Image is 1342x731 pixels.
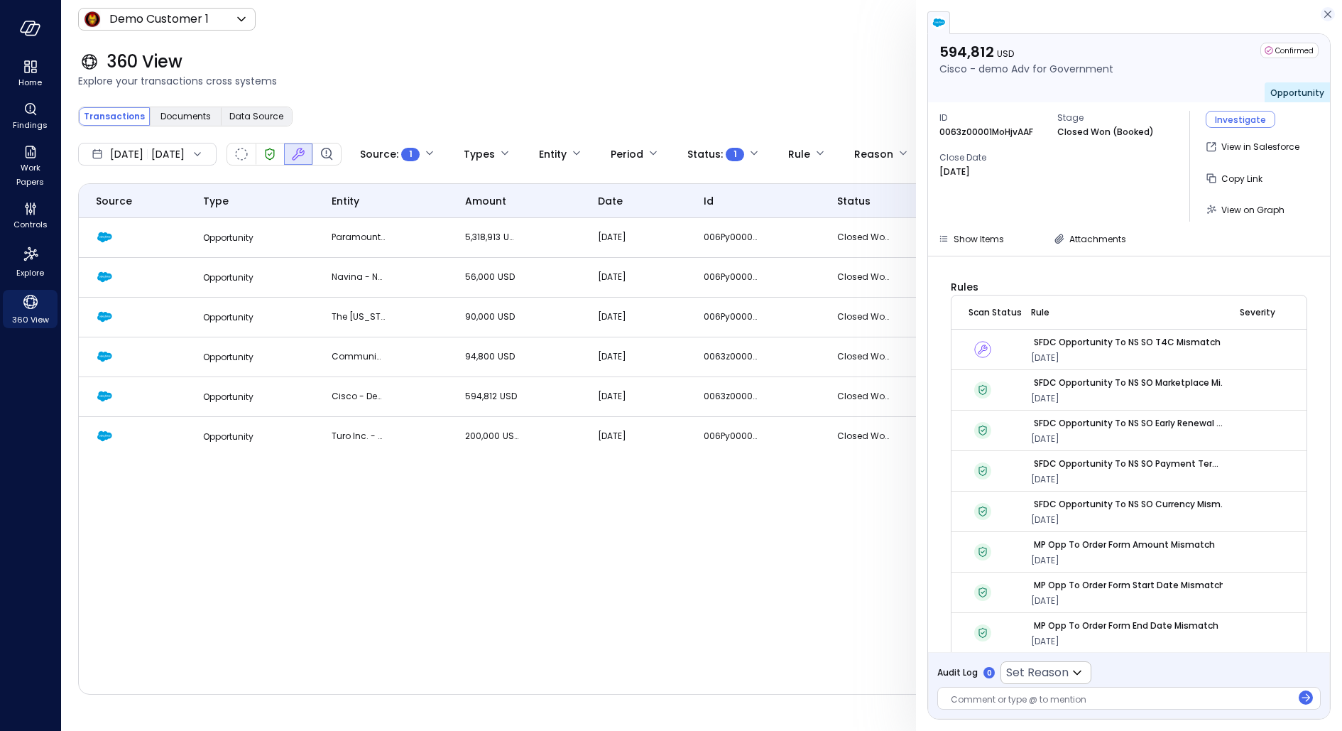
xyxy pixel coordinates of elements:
[687,142,744,166] div: Status :
[837,350,890,364] p: Closed Won (Booked)
[1048,230,1132,247] button: Attachments
[1031,455,1206,472] a: SFDC Opportunity to NS SO Payment Terms Mismatch
[332,429,385,443] p: Turo Inc. - NB - AD | SN
[1031,473,1059,485] span: [DATE]
[837,389,890,404] p: Closed Won (Booked)
[837,310,890,324] p: Closed Won (Booked)
[1031,554,1059,566] span: [DATE]
[1031,392,1059,404] span: [DATE]
[465,193,506,209] span: amount
[3,99,58,134] div: Findings
[837,270,890,284] p: Closed Won (Booked)
[96,308,113,325] img: Salesforce
[951,279,1307,295] span: Rules
[1031,514,1059,526] span: [DATE]
[969,381,997,399] div: Verified
[969,543,997,561] div: Verified
[498,271,515,283] span: USD
[598,270,651,284] p: [DATE]
[290,146,307,163] div: Fixed
[788,142,810,166] div: Rule
[704,270,757,284] p: 006Py00000EZaq9IAD
[954,233,1004,245] span: Show Items
[16,266,44,280] span: Explore
[1031,415,1206,432] a: SFDC Opportunity to NS SO Early Renewal Mismatch
[1006,664,1069,681] p: Set Reason
[332,230,385,244] p: Paramount - REN+EXP - AD | DF | SN | PS | CO
[939,165,970,179] p: [DATE]
[611,142,643,166] div: Period
[465,310,518,324] p: 90,000
[1031,536,1206,553] a: MP Opp To Order Form Amount Mismatch
[1031,352,1059,364] span: [DATE]
[1201,197,1290,222] button: View on Graph
[939,61,1113,77] p: Cisco - demo Adv for Government
[203,232,253,244] span: Opportunity
[503,231,520,243] span: USD
[465,429,518,443] p: 200,000
[939,43,1113,61] p: 594,812
[1270,87,1324,99] span: Opportunity
[1221,204,1284,216] span: View on Graph
[1215,112,1266,127] div: Investigate
[109,11,209,28] p: Demo Customer 1
[1034,578,1225,592] p: MP Opp To Order Form Start Date Mismatch
[229,109,283,124] span: Data Source
[1221,140,1299,154] p: View in Salesforce
[84,109,145,124] span: Transactions
[937,666,978,680] span: Audit Log
[235,148,248,161] div: Not Scanned
[969,503,997,520] div: Verified
[837,230,890,244] p: Closed Won (Booked)
[464,142,495,166] div: Types
[3,290,58,328] div: 360 View
[539,142,567,166] div: Entity
[110,146,143,162] span: [DATE]
[704,389,757,404] p: 0063z00001MoHjvAAF
[96,388,113,405] img: Salesforce
[1201,135,1305,159] button: View in Salesforce
[1031,635,1059,647] span: [DATE]
[969,462,997,480] div: Verified
[704,310,757,324] p: 006Py00000FDGfqIAH
[969,305,1022,320] span: Scan Status
[465,350,518,364] p: 94,800
[704,350,757,364] p: 0063z00001Jil5WAAR
[598,193,623,209] span: date
[332,389,385,404] p: Cisco - demo Adv for Government
[1057,111,1164,125] span: Stage
[939,111,1046,125] span: ID
[9,161,52,189] span: Work Papers
[932,16,946,30] img: salesforce
[503,430,520,442] span: USD
[203,193,229,209] span: Type
[203,351,253,363] span: Opportunity
[1057,125,1154,139] p: Closed Won (Booked)
[969,341,997,358] div: Fixed
[96,229,113,246] img: Salesforce
[360,142,420,166] div: Source :
[1034,497,1227,511] p: SFDC Opportunity to NS SO Currency Mismatch
[1221,173,1262,185] span: Copy Link
[332,270,385,284] p: Navina - NB - AD | SN
[13,118,48,132] span: Findings
[837,193,871,209] span: status
[18,75,42,90] span: Home
[13,217,48,232] span: Controls
[1034,376,1227,390] p: SFDC Opportunity to NS SO Marketplace Mismatch
[854,142,893,166] div: Reason
[96,193,132,209] span: Source
[203,271,253,283] span: Opportunity
[1260,43,1319,58] div: Confirmed
[500,390,517,402] span: USD
[318,146,335,163] div: Finding
[84,11,101,28] img: Icon
[939,151,1046,165] span: Close Date
[1069,233,1126,245] span: Attachments
[160,109,211,124] span: Documents
[598,429,651,443] p: [DATE]
[203,311,253,323] span: Opportunity
[3,242,58,281] div: Explore
[12,313,49,327] span: 360 View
